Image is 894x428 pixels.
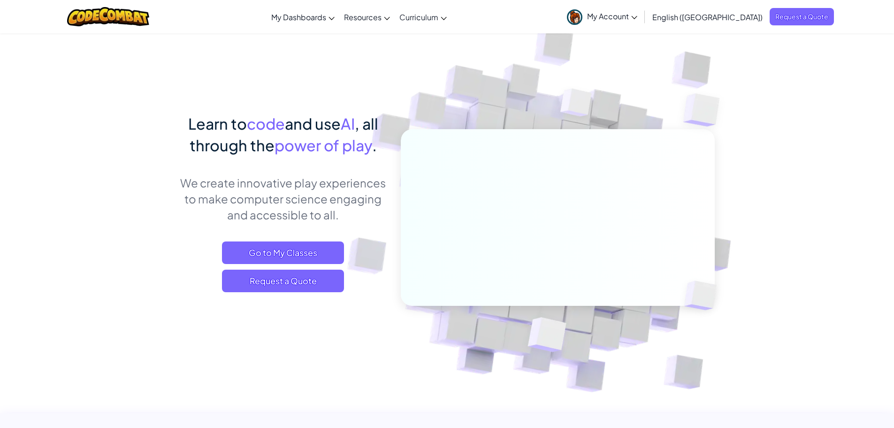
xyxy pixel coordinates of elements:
a: Request a Quote [770,8,834,25]
span: English ([GEOGRAPHIC_DATA]) [652,12,763,22]
img: CodeCombat logo [67,7,149,26]
a: My Account [562,2,642,31]
span: power of play [275,136,372,155]
span: AI [341,114,355,133]
p: We create innovative play experiences to make computer science engaging and accessible to all. [180,175,387,223]
span: Curriculum [399,12,438,22]
img: Overlap cubes [543,70,610,140]
img: avatar [567,9,582,25]
a: My Dashboards [267,4,339,30]
img: Overlap cubes [668,261,739,330]
a: Request a Quote [222,270,344,292]
span: My Dashboards [271,12,326,22]
a: Resources [339,4,395,30]
span: and use [285,114,341,133]
a: Go to My Classes [222,241,344,264]
span: My Account [587,11,637,21]
span: Learn to [188,114,247,133]
img: Overlap cubes [665,70,746,150]
span: code [247,114,285,133]
a: English ([GEOGRAPHIC_DATA]) [648,4,767,30]
img: Overlap cubes [504,297,588,375]
a: Curriculum [395,4,451,30]
span: Resources [344,12,382,22]
span: . [372,136,377,155]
